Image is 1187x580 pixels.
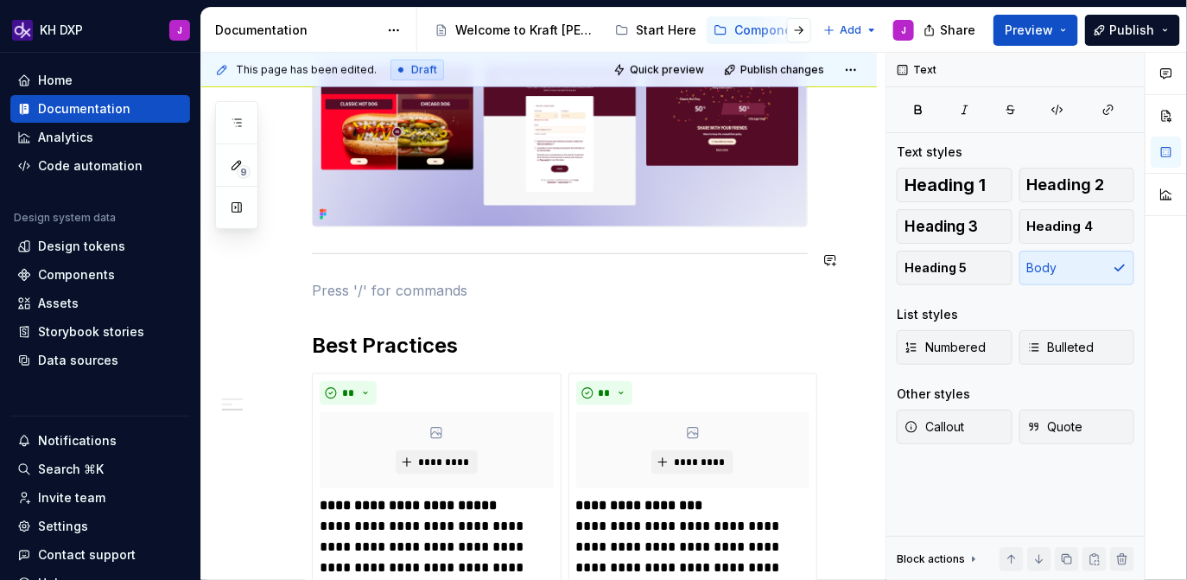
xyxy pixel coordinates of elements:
span: Publish changes [740,63,824,77]
button: Search ⌘K [10,456,190,483]
div: Block actions [897,552,965,566]
button: Heading 2 [1019,168,1135,202]
button: Bulleted [1019,330,1135,365]
span: Add [840,23,861,37]
a: Components [10,261,190,289]
span: Heading 5 [905,259,967,277]
span: Heading 1 [905,176,986,194]
button: Notifications [10,427,190,455]
button: Share [915,15,987,46]
a: Documentation [10,95,190,123]
div: Analytics [38,129,93,146]
button: Publish changes [719,58,832,82]
div: Search ⌘K [38,461,104,478]
a: Start Here [608,16,703,44]
img: 0784b2da-6f85-42e6-8793-4468946223dc.png [12,20,33,41]
a: Components [707,16,818,44]
div: J [901,23,906,37]
span: Callout [905,418,964,436]
button: Heading 1 [897,168,1012,202]
span: Heading 2 [1027,176,1105,194]
div: Design system data [14,211,116,225]
a: Assets [10,290,190,317]
button: Heading 5 [897,251,1012,285]
div: Data sources [38,352,118,369]
button: Preview [993,15,1078,46]
div: Documentation [215,22,378,39]
div: Assets [38,295,79,312]
a: Analytics [10,124,190,151]
span: This page has been edited. [236,63,377,77]
a: Invite team [10,484,190,512]
span: 9 [237,165,251,179]
div: Components [734,22,811,39]
div: Code automation [38,157,143,175]
a: Code automation [10,152,190,180]
span: Preview [1005,22,1053,39]
div: List styles [897,306,958,323]
span: Publish [1110,22,1155,39]
img: ef8d8bee-a36d-4c14-a2f9-c5bf4962a9ff.png [313,45,807,226]
strong: Best Practices [312,333,458,358]
span: Quote [1027,418,1083,436]
div: Storybook stories [38,323,144,341]
div: Contact support [38,546,136,564]
span: Bulleted [1027,339,1095,356]
a: Design tokens [10,233,190,260]
div: Page tree [428,13,815,48]
a: Welcome to Kraft [PERSON_NAME] [428,16,605,44]
div: Home [38,72,73,89]
button: Callout [897,410,1012,444]
div: Settings [38,518,88,535]
span: Heading 3 [905,218,978,235]
button: Contact support [10,541,190,569]
a: Home [10,67,190,94]
button: Heading 4 [1019,209,1135,244]
div: Other styles [897,386,970,403]
div: Components [38,266,115,284]
span: Numbered [905,339,986,356]
button: Publish [1085,15,1180,46]
button: Numbered [897,330,1012,365]
span: Draft [411,63,437,77]
div: Design tokens [38,238,125,255]
div: KH DXP [40,22,83,39]
button: Quick preview [608,58,712,82]
div: Notifications [38,432,117,449]
div: Welcome to Kraft [PERSON_NAME] [455,22,598,39]
div: J [177,23,182,37]
span: Share [940,22,975,39]
a: Storybook stories [10,318,190,346]
button: Heading 3 [897,209,1012,244]
div: Invite team [38,489,105,507]
div: Block actions [897,547,981,571]
button: Add [818,18,883,42]
span: Heading 4 [1027,218,1094,235]
span: Quick preview [630,63,704,77]
div: Text styles [897,143,962,161]
button: Quote [1019,410,1135,444]
div: Start Here [636,22,696,39]
button: KH DXPJ [3,11,197,48]
a: Data sources [10,347,190,374]
a: Settings [10,513,190,540]
div: Documentation [38,100,130,118]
